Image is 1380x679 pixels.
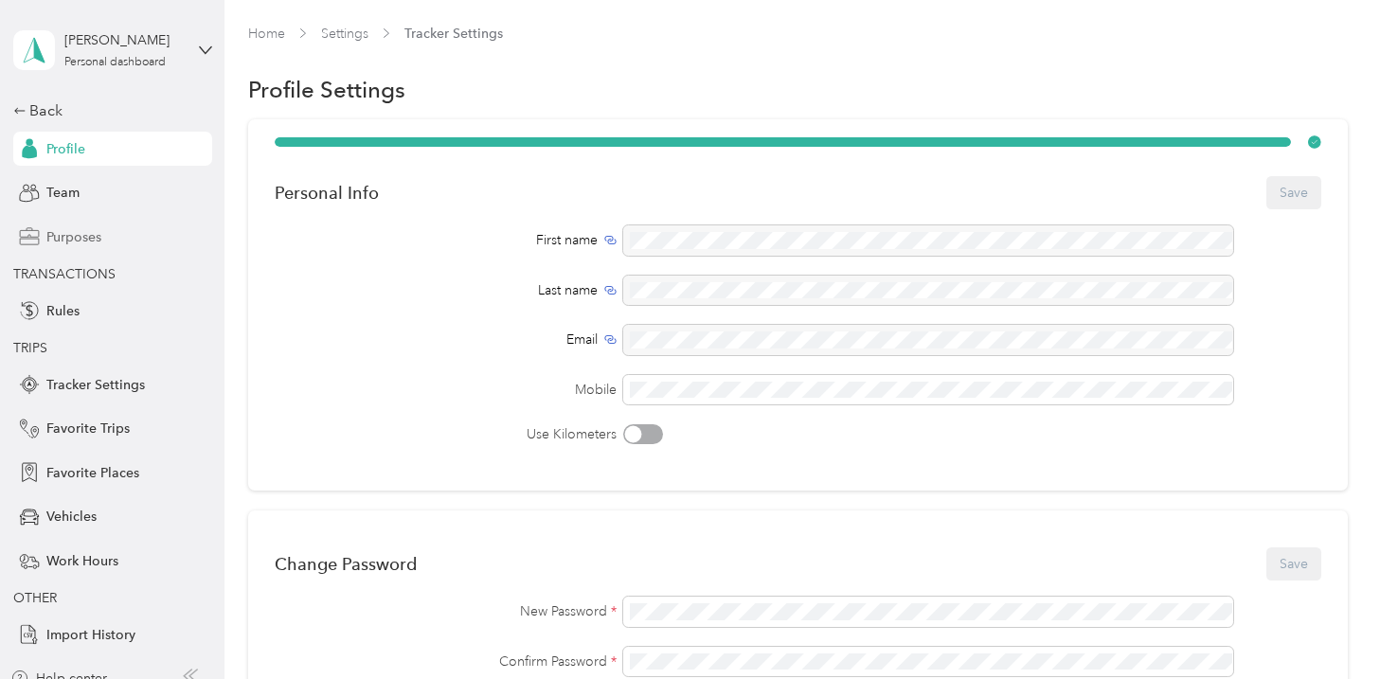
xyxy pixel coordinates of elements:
[13,99,203,122] div: Back
[275,554,417,574] div: Change Password
[46,139,85,159] span: Profile
[275,652,617,671] label: Confirm Password
[64,30,183,50] div: [PERSON_NAME]
[321,26,368,42] a: Settings
[275,424,617,444] label: Use Kilometers
[46,507,97,527] span: Vehicles
[13,340,47,356] span: TRIPS
[64,57,166,68] div: Personal dashboard
[566,330,598,349] span: Email
[248,26,285,42] a: Home
[46,183,80,203] span: Team
[275,380,617,400] label: Mobile
[46,625,135,645] span: Import History
[1274,573,1380,679] iframe: Everlance-gr Chat Button Frame
[46,551,118,571] span: Work Hours
[46,463,139,483] span: Favorite Places
[46,419,130,438] span: Favorite Trips
[13,266,116,282] span: TRANSACTIONS
[46,301,80,321] span: Rules
[248,80,405,99] h1: Profile Settings
[46,375,145,395] span: Tracker Settings
[404,24,503,44] span: Tracker Settings
[275,601,617,621] label: New Password
[275,183,379,203] div: Personal Info
[13,590,57,606] span: OTHER
[538,280,598,300] span: Last name
[536,230,598,250] span: First name
[46,227,101,247] span: Purposes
